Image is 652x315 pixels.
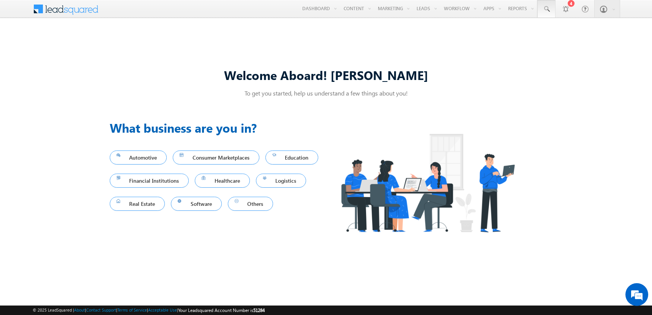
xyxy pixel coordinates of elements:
h3: What business are you in? [110,119,326,137]
span: 51284 [253,307,265,313]
span: Logistics [263,176,300,186]
a: Terms of Service [117,307,147,312]
span: Real Estate [117,199,158,209]
img: Industry.png [326,119,529,247]
div: Welcome Aboard! [PERSON_NAME] [110,67,543,83]
a: Contact Support [86,307,116,312]
a: Acceptable Use [148,307,177,312]
span: Others [235,199,267,209]
span: Your Leadsquared Account Number is [178,307,265,313]
span: Automotive [117,152,160,163]
span: Healthcare [202,176,243,186]
span: © 2025 LeadSquared | | | | | [33,307,265,314]
span: Education [272,152,312,163]
a: About [74,307,85,312]
span: Consumer Marketplaces [180,152,253,163]
span: Software [178,199,215,209]
p: To get you started, help us understand a few things about you! [110,89,543,97]
span: Financial Institutions [117,176,182,186]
